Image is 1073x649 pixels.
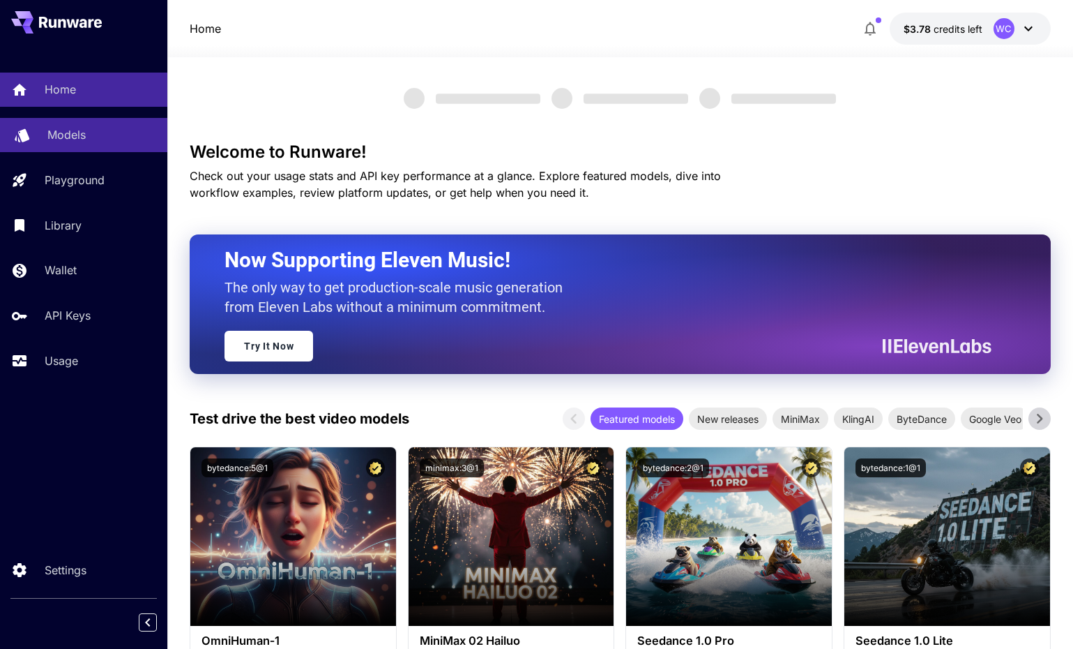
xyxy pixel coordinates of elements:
button: Collapse sidebar [139,613,157,632]
span: $3.78 [904,23,934,35]
span: ByteDance [888,412,955,426]
div: ByteDance [888,408,955,430]
p: Usage [45,352,78,369]
p: Playground [45,172,105,188]
img: alt [409,447,614,626]
img: alt [626,447,832,626]
span: Featured models [591,412,683,426]
button: Certified Model – Vetted for best performance and includes a commercial license. [366,458,385,477]
div: Collapse sidebar [149,610,167,635]
p: Library [45,217,82,234]
span: Check out your usage stats and API key performance at a glance. Explore featured models, dive int... [190,169,721,200]
span: MiniMax [773,412,828,426]
span: KlingAI [834,412,883,426]
button: bytedance:1@1 [855,458,926,477]
span: Google Veo [961,412,1030,426]
p: Home [45,81,76,98]
p: API Keys [45,307,91,324]
p: Wallet [45,262,77,278]
img: alt [844,447,1050,626]
button: $3.77641WC [890,13,1051,45]
nav: breadcrumb [190,20,221,37]
h3: Seedance 1.0 Lite [855,634,1039,648]
div: Featured models [591,408,683,430]
button: bytedance:5@1 [201,458,273,477]
div: $3.77641 [904,22,982,36]
p: The only way to get production-scale music generation from Eleven Labs without a minimum commitment. [225,278,573,317]
button: bytedance:2@1 [637,458,709,477]
p: Models [47,126,86,143]
span: New releases [689,412,767,426]
div: MiniMax [773,408,828,430]
h3: OmniHuman‑1 [201,634,385,648]
h3: Welcome to Runware! [190,142,1050,162]
p: Settings [45,562,86,579]
div: New releases [689,408,767,430]
a: Home [190,20,221,37]
button: Certified Model – Vetted for best performance and includes a commercial license. [584,458,602,477]
p: Test drive the best video models [190,408,409,429]
span: credits left [934,23,982,35]
button: Certified Model – Vetted for best performance and includes a commercial license. [1020,458,1039,477]
img: alt [190,447,396,626]
div: KlingAI [834,408,883,430]
div: WC [994,18,1014,39]
div: Google Veo [961,408,1030,430]
h3: MiniMax 02 Hailuo [420,634,603,648]
h2: Now Supporting Eleven Music! [225,247,980,274]
button: Certified Model – Vetted for best performance and includes a commercial license. [802,458,821,477]
h3: Seedance 1.0 Pro [637,634,821,648]
button: minimax:3@1 [420,458,484,477]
